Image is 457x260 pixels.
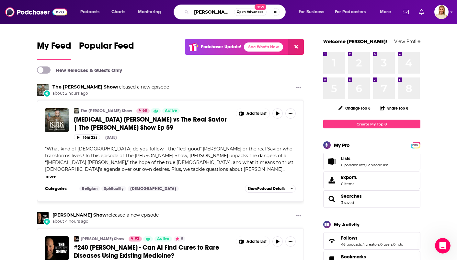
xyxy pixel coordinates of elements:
[52,84,169,90] h3: released a new episode
[37,84,49,96] img: The Kirk Cameron Show
[362,242,362,247] span: ,
[43,218,51,225] div: New Episode
[282,166,285,172] span: ...
[375,7,399,17] button: open menu
[412,142,419,147] a: PRO
[341,156,350,161] span: Lists
[162,108,180,113] a: Active
[341,242,362,247] a: 46 podcasts
[128,186,179,191] a: [DEMOGRAPHIC_DATA]
[326,195,338,204] a: Searches
[79,40,134,55] span: Popular Feed
[74,134,100,140] button: 16m 22s
[37,40,71,55] span: My Feed
[331,7,375,17] button: open menu
[138,7,161,17] span: Monitoring
[45,108,69,132] img: Xanax Jesus vs The Real Savior | The Kirk Cameron Show Ep 59
[174,236,185,242] button: 5
[129,236,142,242] a: 93
[37,212,49,224] img: Shawn Ryan Show
[323,190,420,208] span: Searches
[362,242,380,247] a: 4 creators
[45,236,69,260] a: #240 Dr. David Fajgenbaum - Can AI Find Cures to Rare Diseases Using Existing Medicine?
[74,108,79,113] img: The Kirk Cameron Show
[74,115,227,132] span: [MEDICAL_DATA] [PERSON_NAME] vs The Real Savior | The [PERSON_NAME] Show Ep 59
[393,242,403,247] a: 0 lists
[434,5,449,19] span: Logged in as leannebush
[201,44,241,50] p: Podchaser Update!
[335,104,375,112] button: Change Top 8
[52,212,159,218] h3: released a new episode
[246,239,267,244] span: Add to List
[293,212,304,220] button: Show More Button
[101,186,126,191] a: Spirituality
[45,146,293,172] span: "
[293,84,304,92] button: Show More Button
[52,84,117,90] a: The Kirk Cameron Show
[341,163,365,167] a: 6 podcast lists
[323,153,420,170] span: Lists
[380,7,391,17] span: More
[334,221,360,228] div: My Activity
[234,8,267,16] button: Open AdvancedNew
[341,156,388,161] a: Lists
[52,212,107,218] a: Shawn Ryan Show
[37,66,122,74] a: New Releases & Guests Only
[323,232,420,250] span: Follows
[434,5,449,19] img: User Profile
[255,4,266,10] span: New
[37,40,71,60] a: My Feed
[323,38,387,44] a: Welcome [PERSON_NAME]!
[393,242,393,247] span: ,
[52,91,169,96] span: about 2 hours ago
[74,115,231,132] a: [MEDICAL_DATA] [PERSON_NAME] vs The Real Savior | The [PERSON_NAME] Show Ep 59
[326,236,338,245] a: Follows
[133,7,169,17] button: open menu
[52,219,159,224] span: about 4 hours ago
[105,135,117,140] div: [DATE]
[341,200,354,205] a: 3 saved
[76,7,108,17] button: open menu
[400,6,411,18] a: Show notifications dropdown
[236,236,270,247] button: Show More Button
[74,243,231,260] a: #240 [PERSON_NAME] - Can AI Find Cures to Rare Diseases Using Existing Medicine?
[323,120,420,128] a: Create My Top 8
[80,7,99,17] span: Podcasts
[417,6,427,18] a: Show notifications dropdown
[79,186,100,191] a: Religion
[107,7,129,17] a: Charts
[394,38,420,44] a: View Profile
[79,40,134,60] a: Popular Feed
[248,186,285,191] span: Show Podcast Details
[157,236,169,242] span: Active
[341,174,357,180] span: Exports
[285,236,296,247] button: Show More Button
[341,182,357,186] span: 0 items
[434,5,449,19] button: Show profile menu
[334,142,350,148] div: My Pro
[341,235,403,241] a: Follows
[136,108,150,113] a: 68
[323,171,420,189] a: Exports
[326,176,338,185] span: Exports
[111,7,125,17] span: Charts
[5,6,67,18] img: Podchaser - Follow, Share and Rate Podcasts
[412,143,419,148] span: PRO
[245,185,296,193] button: ShowPodcast Details
[341,254,366,260] span: Bookmarks
[74,236,79,242] img: Shawn Ryan Show
[341,193,362,199] a: Searches
[380,242,380,247] span: ,
[366,163,388,167] a: 1 episode list
[236,108,270,119] button: Show More Button
[380,242,393,247] a: 0 users
[335,7,366,17] span: For Podcasters
[74,243,219,260] span: #240 [PERSON_NAME] - Can AI Find Cures to Rare Diseases Using Existing Medicine?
